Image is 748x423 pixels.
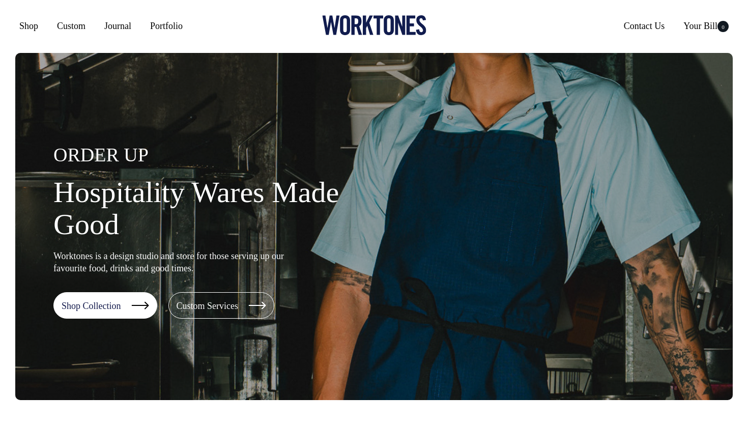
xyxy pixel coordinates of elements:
[168,292,275,319] a: Custom Services
[15,17,42,35] a: Shop
[679,17,733,35] a: Your Bill0
[53,176,379,241] h1: Hospitality Wares Made Good
[53,292,157,319] a: Shop Collection
[146,17,187,35] a: Portfolio
[53,17,90,35] a: Custom
[53,145,379,166] h4: ORDER UP
[100,17,135,35] a: Journal
[620,17,669,35] a: Contact Us
[53,250,285,274] p: Worktones is a design studio and store for those serving up our favourite food, drinks and good t...
[717,21,729,32] span: 0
